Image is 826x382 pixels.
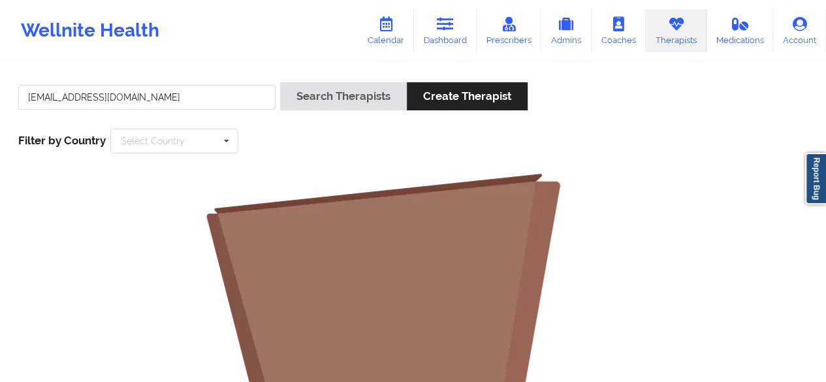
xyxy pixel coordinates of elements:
[707,9,774,52] a: Medications
[18,85,276,110] input: Search Keywords
[477,9,541,52] a: Prescribers
[414,9,477,52] a: Dashboard
[541,9,592,52] a: Admins
[773,9,826,52] a: Account
[280,82,407,110] button: Search Therapists
[358,9,414,52] a: Calendar
[18,134,106,147] span: Filter by Country
[121,136,185,146] div: Select Country
[592,9,646,52] a: Coaches
[805,153,826,204] a: Report Bug
[646,9,707,52] a: Therapists
[407,82,528,110] button: Create Therapist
